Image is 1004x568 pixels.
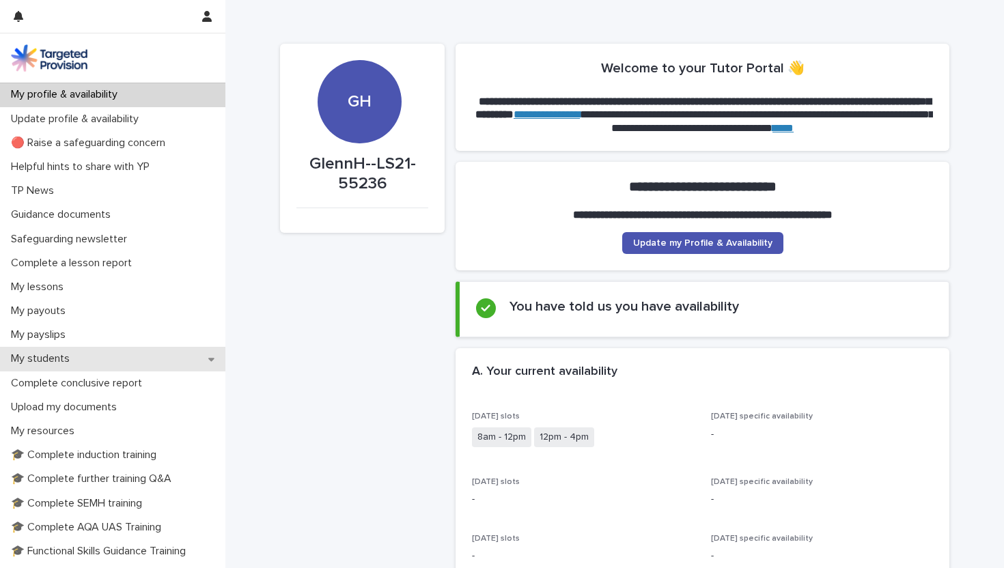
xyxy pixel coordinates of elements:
p: My lessons [5,281,74,294]
p: My payslips [5,328,76,341]
p: 🎓 Complete further training Q&A [5,472,182,485]
p: Complete a lesson report [5,257,143,270]
p: My resources [5,425,85,438]
p: Safeguarding newsletter [5,233,138,246]
h2: A. Your current availability [472,365,617,380]
p: My profile & availability [5,88,128,101]
p: 🎓 Functional Skills Guidance Training [5,545,197,558]
a: Update my Profile & Availability [622,232,783,254]
p: - [711,549,934,563]
p: Update profile & availability [5,113,150,126]
h2: Welcome to your Tutor Portal 👋 [601,60,805,76]
span: [DATE] specific availability [711,478,813,486]
p: Complete conclusive report [5,377,153,390]
span: [DATE] specific availability [711,535,813,543]
p: - [711,427,934,442]
span: [DATE] specific availability [711,412,813,421]
div: GH [318,9,401,112]
span: [DATE] slots [472,535,520,543]
p: 🎓 Complete induction training [5,449,167,461]
p: Guidance documents [5,208,122,221]
p: - [711,492,934,507]
p: My payouts [5,304,76,317]
span: Update my Profile & Availability [633,238,772,248]
p: My students [5,352,81,365]
p: - [472,549,695,563]
span: [DATE] slots [472,478,520,486]
span: 8am - 12pm [472,427,531,447]
p: 🎓 Complete SEMH training [5,497,153,510]
p: 🔴 Raise a safeguarding concern [5,137,176,150]
p: TP News [5,184,65,197]
p: Helpful hints to share with YP [5,160,161,173]
h2: You have told us you have availability [510,298,739,315]
span: [DATE] slots [472,412,520,421]
span: 12pm - 4pm [534,427,594,447]
img: M5nRWzHhSzIhMunXDL62 [11,44,87,72]
p: - [472,492,695,507]
p: GlennH--LS21-55236 [296,154,428,194]
p: 🎓 Complete AQA UAS Training [5,521,172,534]
p: Upload my documents [5,401,128,414]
